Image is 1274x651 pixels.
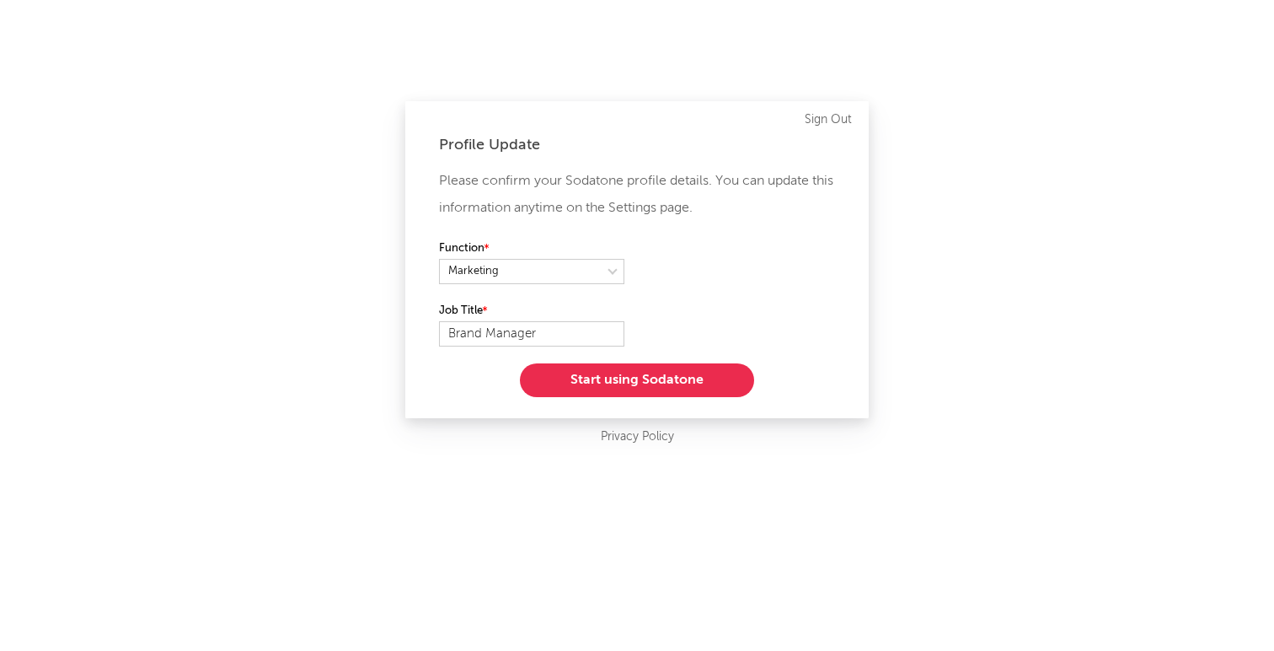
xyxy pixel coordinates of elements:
a: Privacy Policy [601,427,674,448]
label: Job Title [439,301,624,321]
div: Profile Update [439,135,835,155]
button: Start using Sodatone [520,363,754,397]
a: Sign Out [805,110,852,130]
label: Function [439,239,624,259]
p: Please confirm your Sodatone profile details. You can update this information anytime on the Sett... [439,168,835,222]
